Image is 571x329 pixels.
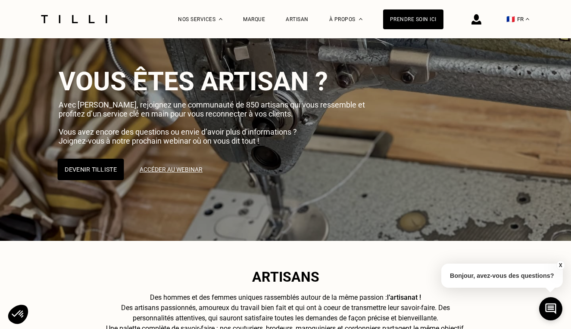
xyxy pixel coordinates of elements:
[359,18,362,20] img: Menu déroulant à propos
[526,18,529,20] img: menu déroulant
[471,14,481,25] img: icône connexion
[441,264,563,288] p: Bonjour, avez-vous des questions?
[57,159,124,180] button: Devenir Tilliste
[556,261,565,270] button: X
[219,18,222,20] img: Menu déroulant
[59,66,328,97] span: Vous êtes artisan ?
[383,9,443,29] a: Prendre soin ici
[387,293,421,301] span: l’artisanat !
[59,136,259,145] span: Joignez-vous à notre prochain webinar où on vous dit tout !
[133,159,209,180] a: Accéder au webinar
[286,16,309,22] a: Artisan
[59,127,297,136] span: Vous avez encore des questions ou envie d’avoir plus d’informations ?
[150,293,387,301] span: Des hommes et des femmes uniques rassemblés autour de la même passion :
[506,15,515,23] span: 🇫🇷
[243,16,265,22] a: Marque
[252,269,319,285] span: Artisans
[121,304,450,322] span: Des artisans passionnés, amoureux du travail bien fait et qui ont à coeur de transmettre leur sav...
[38,15,110,23] img: Logo du service de couturière Tilli
[59,100,365,118] span: Avec [PERSON_NAME], rejoignez une communauté de 850 artisans qui vous ressemble et profitez d’un ...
